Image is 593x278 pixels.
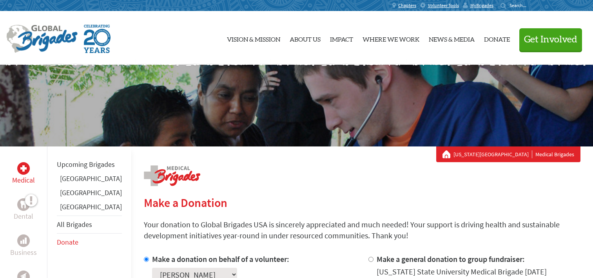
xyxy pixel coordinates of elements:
[227,18,280,59] a: Vision & Mission
[144,196,580,210] h2: Make a Donation
[290,18,321,59] a: About Us
[84,25,111,53] img: Global Brigades Celebrating 20 Years
[17,162,30,175] div: Medical
[429,18,475,59] a: News & Media
[453,150,532,158] a: [US_STATE][GEOGRAPHIC_DATA]
[330,18,353,59] a: Impact
[398,2,416,9] span: Chapters
[57,160,115,169] a: Upcoming Brigades
[363,18,419,59] a: Where We Work
[20,201,27,208] img: Dental
[57,201,122,216] li: Panama
[519,28,582,51] button: Get Involved
[14,211,33,222] p: Dental
[57,234,122,251] li: Donate
[10,247,37,258] p: Business
[57,173,122,187] li: Ghana
[57,216,122,234] li: All Brigades
[14,198,33,222] a: DentalDental
[10,234,37,258] a: BusinessBusiness
[17,234,30,247] div: Business
[20,165,27,172] img: Medical
[57,220,92,229] a: All Brigades
[470,2,493,9] span: MyBrigades
[442,150,574,158] div: Medical Brigades
[377,254,525,264] label: Make a general donation to group fundraiser:
[152,254,289,264] label: Make a donation on behalf of a volunteer:
[144,165,200,186] img: logo-medical.png
[12,175,35,186] p: Medical
[57,187,122,201] li: Guatemala
[144,219,580,241] p: Your donation to Global Brigades USA is sincerely appreciated and much needed! Your support is dr...
[428,2,459,9] span: Volunteer Tools
[57,238,78,247] a: Donate
[6,25,78,53] img: Global Brigades Logo
[60,174,122,183] a: [GEOGRAPHIC_DATA]
[57,156,122,173] li: Upcoming Brigades
[20,238,27,244] img: Business
[510,2,532,8] input: Search...
[17,198,30,211] div: Dental
[60,202,122,211] a: [GEOGRAPHIC_DATA]
[12,162,35,186] a: MedicalMedical
[524,35,577,44] span: Get Involved
[484,18,510,59] a: Donate
[60,188,122,197] a: [GEOGRAPHIC_DATA]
